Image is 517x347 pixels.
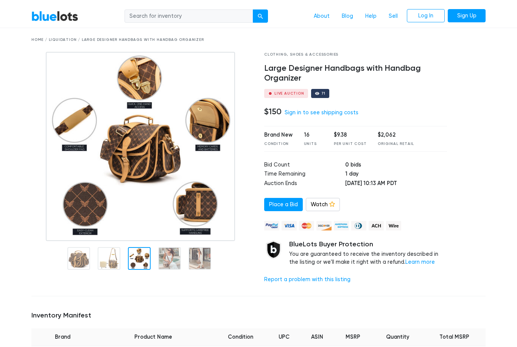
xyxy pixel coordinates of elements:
[334,131,366,139] div: $9.38
[372,328,424,346] th: Quantity
[264,107,282,117] h4: $150
[306,198,340,212] a: Watch
[264,240,283,259] img: buyer_protection_shield-3b65640a83011c7d3ede35a8e5a80bfdfaa6a97447f0071c1475b91a4b0b3d01.png
[316,221,332,230] img: discover-82be18ecfda2d062aad2762c1ca80e2d36a4073d45c9e0ffae68cd515fbd3d32.png
[405,259,435,265] a: Learn more
[93,328,213,346] th: Product Name
[407,9,445,23] a: Log In
[31,328,93,346] th: Brand
[289,240,447,249] h5: BlueLots Buyer Protection
[264,64,447,83] h4: Large Designer Handbags with Handbag Organizer
[264,52,447,58] div: Clothing, Shoes & Accessories
[264,179,345,189] td: Auction Ends
[334,328,372,346] th: MSRP
[378,131,414,139] div: $2,062
[448,9,486,23] a: Sign Up
[31,311,486,320] h5: Inventory Manifest
[359,9,383,23] a: Help
[125,9,253,23] input: Search for inventory
[386,221,401,230] img: wire-908396882fe19aaaffefbd8e17b12f2f29708bd78693273c0e28e3a24408487f.png
[308,9,336,23] a: About
[378,141,414,147] div: Original Retail
[285,109,358,116] a: Sign in to see shipping costs
[334,221,349,230] img: american_express-ae2a9f97a040b4b41f6397f7637041a5861d5f99d0716c09922aba4e24c8547d.png
[345,170,447,179] td: 1 day
[300,328,334,346] th: ASIN
[264,221,279,230] img: paypal_credit-80455e56f6e1299e8d57f40c0dcee7b8cd4ae79b9eccbfc37e2480457ba36de9.png
[264,276,350,283] a: Report a problem with this listing
[282,221,297,230] img: visa-79caf175f036a155110d1892330093d4c38f53c55c9ec9e2c3a54a56571784bb.png
[336,9,359,23] a: Blog
[289,240,447,266] div: You are guaranteed to receive the inventory described in the listing or we'll make it right with ...
[299,221,314,230] img: mastercard-42073d1d8d11d6635de4c079ffdb20a4f30a903dc55d1612383a1b395dd17f39.png
[383,9,404,23] a: Sell
[304,131,323,139] div: 16
[345,179,447,189] td: [DATE] 10:13 AM PDT
[213,328,268,346] th: Condition
[334,141,366,147] div: Per Unit Cost
[424,328,486,346] th: Total MSRP
[369,221,384,230] img: ach-b7992fed28a4f97f893c574229be66187b9afb3f1a8d16a4691d3d3140a8ab00.png
[264,141,293,147] div: Condition
[351,221,366,230] img: diners_club-c48f30131b33b1bb0e5d0e2dbd43a8bea4cb12cb2961413e2f4250e06c020426.png
[46,52,235,241] img: ba171cac-e502-4002-9df0-92bfe22f2380-1710222923.jpg
[264,131,293,139] div: Brand New
[268,328,301,346] th: UPC
[321,92,326,95] div: 71
[304,141,323,147] div: Units
[264,198,303,212] a: Place a Bid
[264,170,345,179] td: Time Remaining
[345,161,447,170] td: 0 bids
[264,161,345,170] td: Bid Count
[31,11,78,22] a: BlueLots
[31,37,486,43] div: Home / Liquidation / Large Designer Handbags with Handbag Organizer
[274,92,304,95] div: Live Auction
